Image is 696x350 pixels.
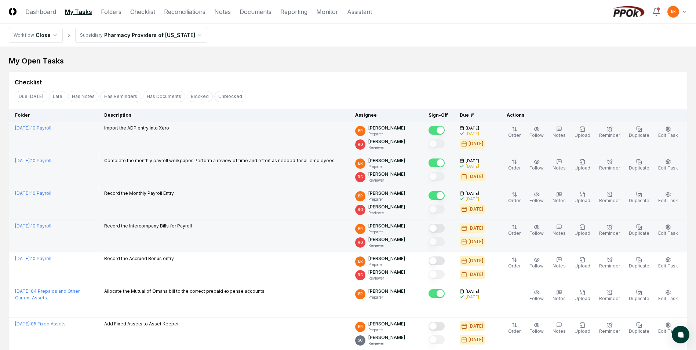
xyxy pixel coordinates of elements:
[368,276,405,281] p: Reviewer
[508,132,521,138] span: Order
[657,157,679,173] button: Edit Task
[164,7,205,16] a: Reconciliations
[466,125,479,131] span: [DATE]
[368,171,405,178] p: [PERSON_NAME]
[507,321,522,336] button: Order
[553,132,566,138] span: Notes
[508,230,521,236] span: Order
[15,125,51,131] a: [DATE]:10 Payroll
[15,190,51,196] a: [DATE]:10 Payroll
[429,270,445,279] button: Mark complete
[316,7,338,16] a: Monitor
[553,296,566,301] span: Notes
[368,178,405,183] p: Reviewer
[429,205,445,214] button: Mark complete
[553,230,566,236] span: Notes
[529,328,544,334] span: Follow
[429,335,445,344] button: Mark complete
[598,288,622,303] button: Reminder
[657,223,679,238] button: Edit Task
[429,322,445,331] button: Mark complete
[368,125,405,131] p: [PERSON_NAME]
[15,321,66,327] a: [DATE]:05 Fixed Assets
[469,206,483,212] div: [DATE]
[599,263,620,269] span: Reminder
[368,288,405,295] p: [PERSON_NAME]
[627,157,651,173] button: Duplicate
[627,223,651,238] button: Duplicate
[629,263,649,269] span: Duplicate
[358,240,363,245] span: RG
[627,255,651,271] button: Duplicate
[368,210,405,216] p: Reviewer
[598,190,622,205] button: Reminder
[368,197,405,202] p: Preparer
[368,145,405,150] p: Reviewer
[358,272,363,278] span: RG
[466,191,479,196] span: [DATE]
[627,288,651,303] button: Duplicate
[672,326,689,343] button: atlas-launcher
[15,190,31,196] span: [DATE] :
[553,328,566,334] span: Notes
[358,291,363,297] span: BR
[368,236,405,243] p: [PERSON_NAME]
[528,125,545,140] button: Follow
[575,198,590,203] span: Upload
[657,255,679,271] button: Edit Task
[627,321,651,336] button: Duplicate
[551,255,567,271] button: Notes
[627,190,651,205] button: Duplicate
[529,132,544,138] span: Follow
[551,190,567,205] button: Notes
[15,256,51,261] a: [DATE]:10 Payroll
[15,321,31,327] span: [DATE] :
[598,125,622,140] button: Reminder
[551,125,567,140] button: Notes
[671,9,676,14] span: BR
[573,125,592,140] button: Upload
[575,132,590,138] span: Upload
[429,289,445,298] button: Mark complete
[466,294,479,300] div: [DATE]
[9,28,207,43] nav: breadcrumb
[469,258,483,264] div: [DATE]
[104,157,336,164] p: Complete the monthly payroll workpaper. Perform a review of time and effort as needed for all emp...
[611,6,646,18] img: PPOk logo
[368,229,405,235] p: Preparer
[368,262,405,267] p: Preparer
[466,164,479,169] div: [DATE]
[553,198,566,203] span: Notes
[466,196,479,202] div: [DATE]
[15,288,31,294] span: [DATE] :
[280,7,307,16] a: Reporting
[469,225,483,231] div: [DATE]
[466,289,479,294] span: [DATE]
[100,91,141,102] button: Has Reminders
[15,158,51,163] a: [DATE]:10 Payroll
[9,109,98,122] th: Folder
[599,198,620,203] span: Reminder
[575,165,590,171] span: Upload
[429,237,445,246] button: Mark complete
[469,238,483,245] div: [DATE]
[101,7,121,16] a: Folders
[15,158,31,163] span: [DATE] :
[469,173,483,180] div: [DATE]
[575,328,590,334] span: Upload
[529,296,544,301] span: Follow
[104,288,265,295] p: Allocate the Mutual of Omaha bill to the correct prepaid expense accounts
[15,288,80,300] a: [DATE]:04 Prepaids and Other Current Assets
[469,323,483,329] div: [DATE]
[599,328,620,334] span: Reminder
[508,263,521,269] span: Order
[68,91,99,102] button: Has Notes
[358,338,363,343] span: SC
[429,224,445,233] button: Mark complete
[104,223,192,229] p: Record the Intercompany Bills for Payroll
[508,165,521,171] span: Order
[469,271,483,278] div: [DATE]
[657,321,679,336] button: Edit Task
[358,142,363,147] span: RG
[15,78,42,87] div: Checklist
